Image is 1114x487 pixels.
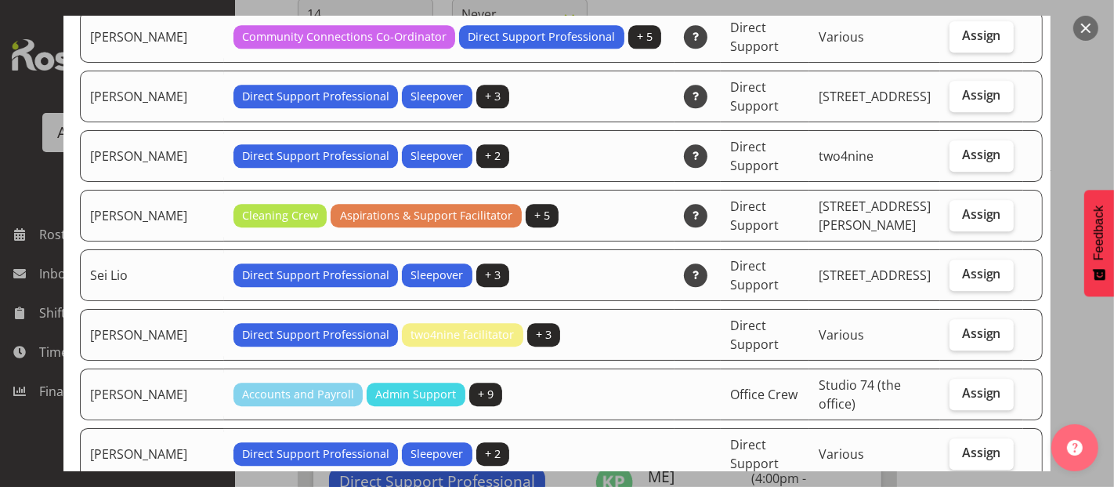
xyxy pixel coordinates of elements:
[730,257,779,293] span: Direct Support
[242,445,389,463] span: Direct Support Professional
[819,376,901,412] span: Studio 74 (the office)
[536,326,552,343] span: + 3
[80,309,224,361] td: [PERSON_NAME]
[819,445,864,463] span: Various
[80,130,224,182] td: [PERSON_NAME]
[730,138,779,174] span: Direct Support
[376,386,457,403] span: Admin Support
[485,88,501,105] span: + 3
[962,445,1001,460] span: Assign
[534,207,550,224] span: + 5
[730,317,779,353] span: Direct Support
[242,386,354,403] span: Accounts and Payroll
[80,190,224,242] td: [PERSON_NAME]
[80,428,224,480] td: [PERSON_NAME]
[730,386,798,403] span: Office Crew
[962,266,1001,282] span: Assign
[80,369,224,420] td: [PERSON_NAME]
[1067,440,1083,456] img: help-xxl-2.png
[819,267,931,284] span: [STREET_ADDRESS]
[485,267,501,284] span: + 3
[340,207,513,224] span: Aspirations & Support Facilitator
[962,325,1001,341] span: Assign
[242,88,389,105] span: Direct Support Professional
[411,267,464,284] span: Sleepover
[637,28,653,45] span: + 5
[242,147,389,165] span: Direct Support Professional
[819,147,873,165] span: two4nine
[411,326,515,343] span: two4nine facilitator
[80,71,224,122] td: [PERSON_NAME]
[411,88,464,105] span: Sleepover
[730,436,779,472] span: Direct Support
[730,78,779,114] span: Direct Support
[730,19,779,55] span: Direct Support
[485,445,501,463] span: + 2
[80,11,224,63] td: [PERSON_NAME]
[485,147,501,165] span: + 2
[962,87,1001,103] span: Assign
[411,445,464,463] span: Sleepover
[819,88,931,105] span: [STREET_ADDRESS]
[962,385,1001,401] span: Assign
[468,28,616,45] span: Direct Support Professional
[242,326,389,343] span: Direct Support Professional
[80,249,224,301] td: Sei Lio
[819,326,864,343] span: Various
[819,198,931,234] span: [STREET_ADDRESS][PERSON_NAME]
[962,147,1001,162] span: Assign
[478,386,494,403] span: + 9
[819,28,864,45] span: Various
[1092,205,1106,260] span: Feedback
[730,198,779,234] span: Direct Support
[962,206,1001,222] span: Assign
[242,207,318,224] span: Cleaning Crew
[242,267,389,284] span: Direct Support Professional
[962,27,1001,43] span: Assign
[242,28,447,45] span: Community Connections Co-Ordinator
[411,147,464,165] span: Sleepover
[1084,190,1114,296] button: Feedback - Show survey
